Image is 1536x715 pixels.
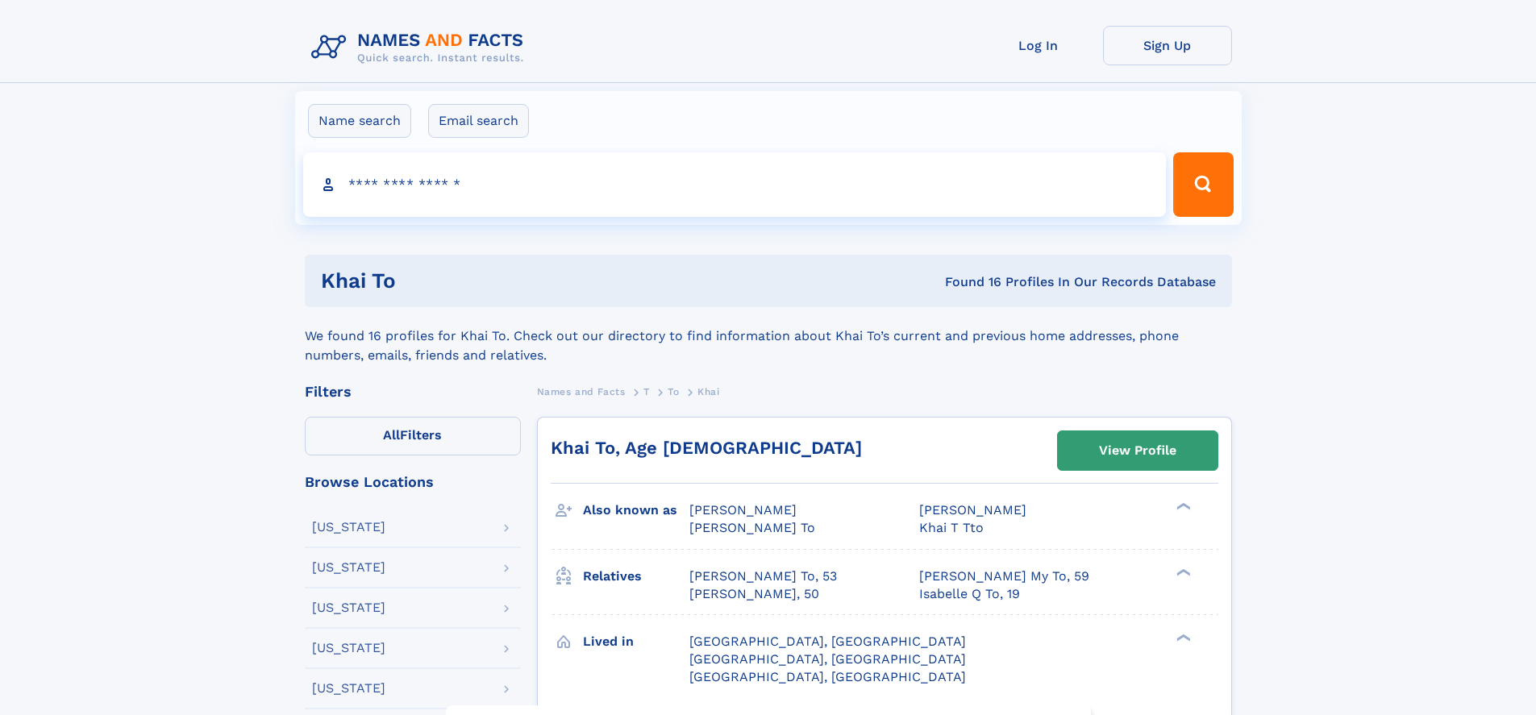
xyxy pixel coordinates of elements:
[305,307,1232,365] div: We found 16 profiles for Khai To. Check out our directory to find information about Khai To’s cur...
[312,521,385,534] div: [US_STATE]
[303,152,1167,217] input: search input
[583,497,689,524] h3: Also known as
[974,26,1103,65] a: Log In
[308,104,411,138] label: Name search
[583,628,689,655] h3: Lived in
[305,475,521,489] div: Browse Locations
[1058,431,1218,470] a: View Profile
[321,271,671,291] h1: Khai To
[668,381,679,401] a: To
[1099,432,1176,469] div: View Profile
[1172,632,1192,642] div: ❯
[428,104,529,138] label: Email search
[537,381,626,401] a: Names and Facts
[643,386,650,397] span: T
[312,561,385,574] div: [US_STATE]
[919,585,1020,603] a: Isabelle Q To, 19
[919,502,1026,518] span: [PERSON_NAME]
[1172,501,1192,512] div: ❯
[643,381,650,401] a: T
[689,634,966,649] span: [GEOGRAPHIC_DATA], [GEOGRAPHIC_DATA]
[689,651,966,667] span: [GEOGRAPHIC_DATA], [GEOGRAPHIC_DATA]
[1172,567,1192,577] div: ❯
[689,585,819,603] a: [PERSON_NAME], 50
[697,386,719,397] span: Khai
[689,520,815,535] span: [PERSON_NAME] To
[670,273,1216,291] div: Found 16 Profiles In Our Records Database
[689,502,797,518] span: [PERSON_NAME]
[919,520,984,535] span: Khai T Tto
[312,642,385,655] div: [US_STATE]
[312,601,385,614] div: [US_STATE]
[312,682,385,695] div: [US_STATE]
[383,427,400,443] span: All
[668,386,679,397] span: To
[551,438,862,458] a: Khai To, Age [DEMOGRAPHIC_DATA]
[305,26,537,69] img: Logo Names and Facts
[1103,26,1232,65] a: Sign Up
[919,567,1089,585] a: [PERSON_NAME] My To, 59
[689,567,837,585] a: [PERSON_NAME] To, 53
[689,669,966,684] span: [GEOGRAPHIC_DATA], [GEOGRAPHIC_DATA]
[305,385,521,399] div: Filters
[305,417,521,455] label: Filters
[583,563,689,590] h3: Relatives
[1173,152,1233,217] button: Search Button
